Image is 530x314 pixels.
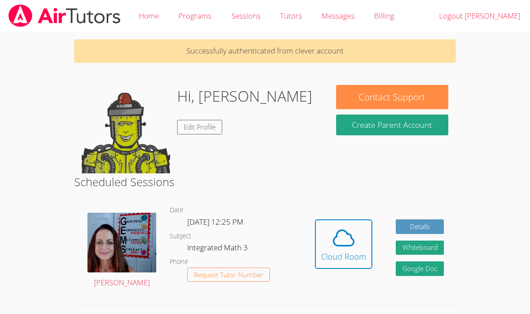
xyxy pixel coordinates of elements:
span: Messages [322,11,355,21]
button: Contact Support [336,85,448,109]
img: default.png [82,85,170,173]
a: Google Doc [396,261,444,276]
button: Cloud Room [315,219,372,269]
p: Successfully authenticated from clever account [74,39,456,63]
div: Cloud Room [321,250,366,263]
span: [DATE] 12:25 PM [187,217,243,227]
h2: Scheduled Sessions [74,173,456,190]
button: Create Parent Account [336,115,448,135]
dt: Date [170,205,183,216]
button: Whiteboard [396,241,444,255]
a: Edit Profile [177,120,222,134]
h1: Hi, [PERSON_NAME] [177,85,312,107]
img: airtutors_banner-c4298cdbf04f3fff15de1276eac7730deb9818008684d7c2e4769d2f7ddbe033.png [8,4,121,27]
dd: Integrated Math 3 [187,241,250,257]
img: avatar.png [87,213,156,273]
dt: Subject [170,231,191,242]
a: Details [396,219,444,234]
a: [PERSON_NAME] [87,213,156,290]
dt: Phone [170,257,188,268]
span: Request Tutor Number [194,272,263,278]
button: Request Tutor Number [187,268,270,282]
